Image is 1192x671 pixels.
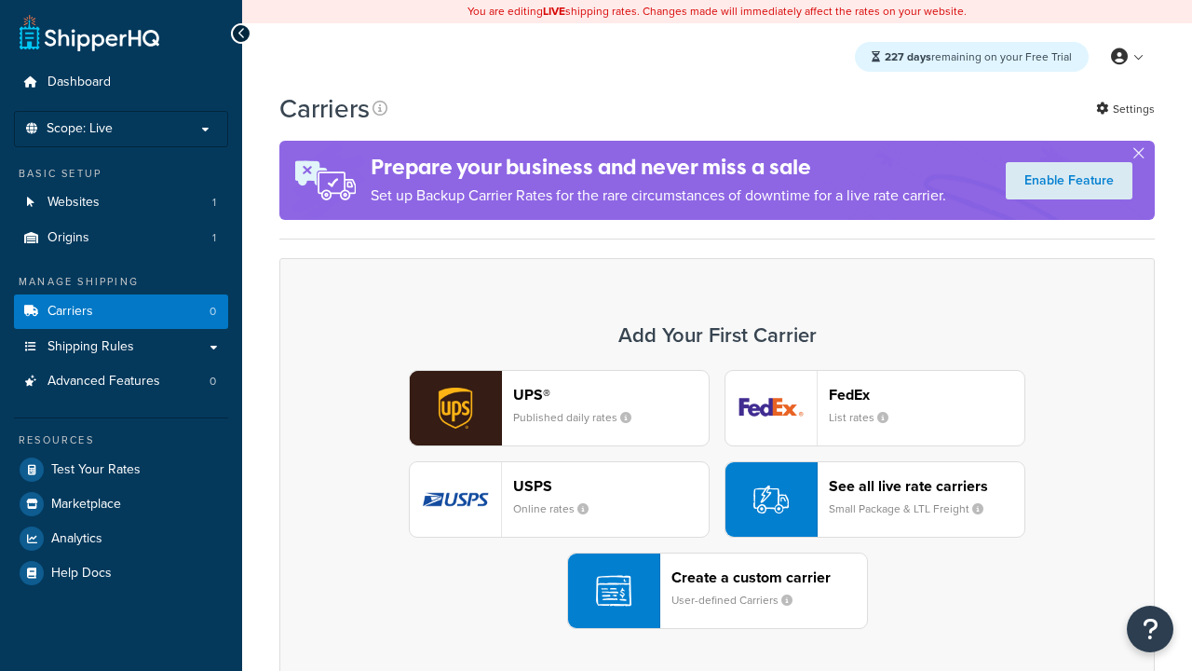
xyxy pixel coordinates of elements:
div: remaining on your Free Trial [855,42,1089,72]
span: Test Your Rates [51,462,141,478]
span: Marketplace [51,497,121,513]
small: User-defined Carriers [671,592,807,609]
button: Create a custom carrierUser-defined Carriers [567,553,868,629]
img: ups logo [410,371,501,445]
span: 0 [210,304,216,320]
strong: 227 days [885,48,931,65]
a: Marketplace [14,487,228,521]
span: Help Docs [51,566,112,582]
small: List rates [829,409,903,426]
h3: Add Your First Carrier [299,324,1135,347]
span: 0 [210,374,216,390]
a: Enable Feature [1006,162,1132,199]
a: Settings [1096,96,1155,122]
button: ups logoUPS®Published daily rates [409,370,710,446]
li: Advanced Features [14,364,228,399]
img: icon-carrier-custom-c93b8a24.svg [596,573,631,609]
small: Published daily rates [513,409,646,426]
span: Origins [47,230,89,246]
button: See all live rate carriersSmall Package & LTL Freight [725,461,1025,538]
small: Online rates [513,500,603,517]
li: Origins [14,221,228,255]
span: Analytics [51,531,102,547]
header: See all live rate carriers [829,477,1024,495]
a: Analytics [14,522,228,555]
a: Origins 1 [14,221,228,255]
header: USPS [513,477,709,495]
div: Basic Setup [14,166,228,182]
span: 1 [212,195,216,211]
h4: Prepare your business and never miss a sale [371,152,946,183]
img: usps logo [410,462,501,537]
a: Dashboard [14,65,228,100]
img: ad-rules-rateshop-fe6ec290ccb7230408bd80ed9643f0289d75e0ffd9eb532fc0e269fcd187b520.png [279,141,371,220]
span: Scope: Live [47,121,113,137]
span: Carriers [47,304,93,320]
a: Advanced Features 0 [14,364,228,399]
img: icon-carrier-liverate-becf4550.svg [753,482,789,517]
header: UPS® [513,386,709,404]
div: Resources [14,432,228,448]
a: ShipperHQ Home [20,14,159,51]
header: Create a custom carrier [671,568,867,586]
div: Manage Shipping [14,274,228,290]
p: Set up Backup Carrier Rates for the rare circumstances of downtime for a live rate carrier. [371,183,946,209]
img: fedEx logo [725,371,817,445]
span: Advanced Features [47,374,160,390]
h1: Carriers [279,90,370,127]
a: Shipping Rules [14,330,228,364]
b: LIVE [543,3,565,20]
a: Carriers 0 [14,294,228,329]
a: Test Your Rates [14,453,228,486]
a: Help Docs [14,556,228,590]
span: Shipping Rules [47,339,134,355]
a: Websites 1 [14,185,228,220]
header: FedEx [829,386,1024,404]
li: Websites [14,185,228,220]
span: Websites [47,195,100,211]
small: Small Package & LTL Freight [829,500,998,517]
span: 1 [212,230,216,246]
li: Carriers [14,294,228,329]
span: Dashboard [47,75,111,90]
button: fedEx logoFedExList rates [725,370,1025,446]
button: Open Resource Center [1127,606,1173,652]
button: usps logoUSPSOnline rates [409,461,710,538]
